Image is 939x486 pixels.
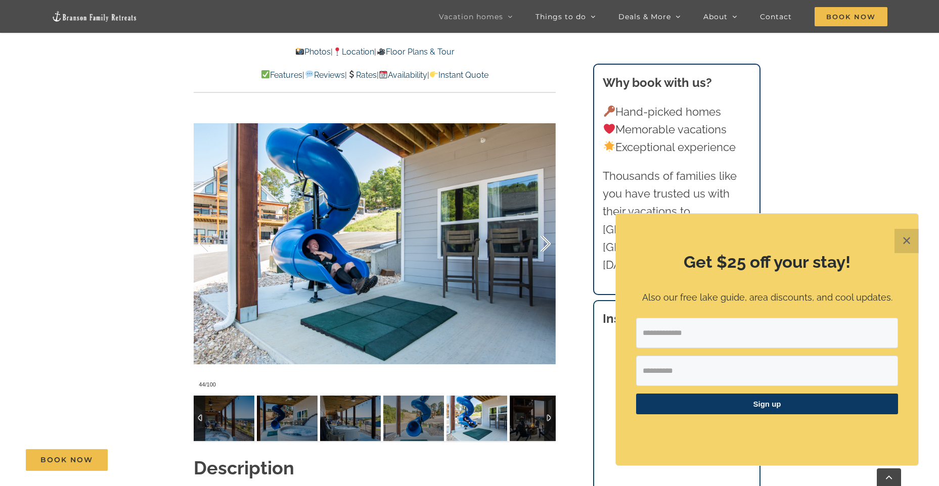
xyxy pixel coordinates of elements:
[815,7,887,26] span: Book Now
[333,47,341,56] img: 📍
[305,70,314,78] img: 💬
[52,11,138,22] img: Branson Family Retreats Logo
[895,229,919,253] button: Close
[304,70,344,80] a: Reviews
[636,394,898,414] button: Sign up
[347,70,377,80] a: Rates
[604,106,615,117] img: 🔑
[40,456,93,464] span: Book Now
[636,427,898,438] p: ​
[26,449,108,471] a: Book Now
[295,47,331,57] a: Photos
[379,70,387,78] img: 📆
[510,396,570,441] img: 077-Skye-Retreat-Branson-Family-Retreats-Table-Rock-Lake-vacation-home-1433-scaled.jpg-nggid04192...
[760,13,792,20] span: Contact
[383,396,444,441] img: 058-Skye-Retreat-Branson-Family-Retreats-Table-Rock-Lake-vacation-home-1481-scaled.jpg-nggid04187...
[636,290,898,305] p: Also our free lake guide, area discounts, and cool updates.
[257,396,318,441] img: 059-Skye-Retreat-Branson-Family-Retreats-Table-Rock-Lake-vacation-home-1529-scaled.jpg-nggid04191...
[703,13,728,20] span: About
[636,356,898,386] input: First Name
[603,167,750,274] p: Thousands of families like you have trusted us with their vacations to [GEOGRAPHIC_DATA] and [GEO...
[603,74,750,92] h3: Why book with us?
[261,70,302,80] a: Features
[194,457,294,478] strong: Description
[347,70,355,78] img: 💲
[430,70,438,78] img: 👉
[261,70,270,78] img: ✅
[194,69,556,82] p: | | | |
[636,318,898,348] input: Email Address
[618,13,671,20] span: Deals & More
[194,45,556,59] p: | |
[379,70,427,80] a: Availability
[604,123,615,134] img: ❤️
[535,13,586,20] span: Things to do
[446,396,507,441] img: 058-Skye-Retreat-Branson-Family-Retreats-Table-Rock-Lake-vacation-home-1629-scaled.jpg-nggid04190...
[636,251,898,274] h2: Get $25 off your stay!
[296,47,304,56] img: 📸
[377,47,385,56] img: 🎥
[333,47,374,57] a: Location
[439,13,503,20] span: Vacation homes
[429,70,488,80] a: Instant Quote
[603,103,750,157] p: Hand-picked homes Memorable vacations Exceptional experience
[320,396,381,441] img: 059-Skye-Retreat-Branson-Family-Retreats-Table-Rock-Lake-vacation-home-1526-scaled.jpg-nggid04191...
[604,141,615,152] img: 🌟
[194,396,254,441] img: 059-Skye-Retreat-Branson-Family-Retreats-Table-Rock-Lake-vacation-home-1518-scaled.jpg-nggid04191...
[376,47,454,57] a: Floor Plans & Tour
[603,311,681,326] strong: Instant quote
